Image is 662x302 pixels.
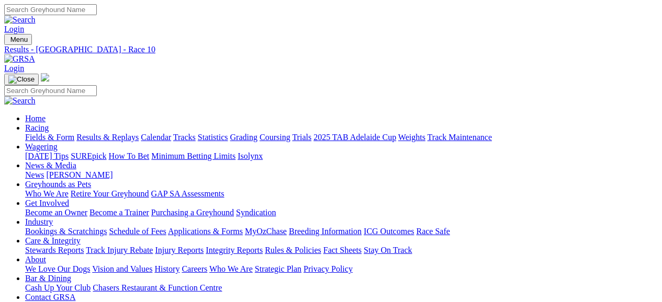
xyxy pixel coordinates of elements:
[25,133,658,142] div: Racing
[236,208,276,217] a: Syndication
[25,114,46,123] a: Home
[151,208,234,217] a: Purchasing a Greyhound
[265,246,321,254] a: Rules & Policies
[25,208,658,217] div: Get Involved
[4,74,39,85] button: Toggle navigation
[25,283,91,292] a: Cash Up Your Club
[364,227,414,236] a: ICG Outcomes
[25,199,69,207] a: Get Involved
[238,152,263,160] a: Isolynx
[230,133,257,142] a: Grading
[92,264,152,273] a: Vision and Values
[25,161,76,170] a: News & Media
[25,208,87,217] a: Become an Owner
[25,170,658,180] div: News & Media
[25,133,74,142] a: Fields & Form
[4,4,97,15] input: Search
[109,152,150,160] a: How To Bet
[155,246,204,254] a: Injury Reports
[4,45,658,54] a: Results - [GEOGRAPHIC_DATA] - Race 10
[4,96,36,106] img: Search
[71,189,149,198] a: Retire Your Greyhound
[25,246,658,255] div: Care & Integrity
[10,36,28,43] span: Menu
[25,152,69,160] a: [DATE] Tips
[25,227,107,236] a: Bookings & Scratchings
[173,133,196,142] a: Tracks
[25,180,91,189] a: Greyhounds as Pets
[168,227,243,236] a: Applications & Forms
[428,133,492,142] a: Track Maintenance
[46,170,113,179] a: [PERSON_NAME]
[25,293,75,301] a: Contact GRSA
[89,208,149,217] a: Become a Trainer
[151,152,235,160] a: Minimum Betting Limits
[25,236,81,245] a: Care & Integrity
[151,189,225,198] a: GAP SA Assessments
[304,264,353,273] a: Privacy Policy
[8,75,35,84] img: Close
[25,264,658,274] div: About
[4,15,36,25] img: Search
[289,227,362,236] a: Breeding Information
[25,142,58,151] a: Wagering
[4,54,35,64] img: GRSA
[25,189,69,198] a: Who We Are
[25,152,658,161] div: Wagering
[41,73,49,82] img: logo-grsa-white.png
[255,264,301,273] a: Strategic Plan
[25,217,53,226] a: Industry
[71,152,106,160] a: SUREpick
[25,283,658,293] div: Bar & Dining
[4,25,24,33] a: Login
[182,264,207,273] a: Careers
[25,227,658,236] div: Industry
[292,133,311,142] a: Trials
[416,227,450,236] a: Race Safe
[245,227,287,236] a: MyOzChase
[260,133,290,142] a: Coursing
[4,34,32,45] button: Toggle navigation
[25,246,84,254] a: Stewards Reports
[4,85,97,96] input: Search
[154,264,179,273] a: History
[323,246,362,254] a: Fact Sheets
[313,133,396,142] a: 2025 TAB Adelaide Cup
[4,64,24,73] a: Login
[25,170,44,179] a: News
[198,133,228,142] a: Statistics
[25,255,46,264] a: About
[93,283,222,292] a: Chasers Restaurant & Function Centre
[364,246,412,254] a: Stay On Track
[25,189,658,199] div: Greyhounds as Pets
[25,123,49,132] a: Racing
[25,264,90,273] a: We Love Our Dogs
[206,246,263,254] a: Integrity Reports
[209,264,253,273] a: Who We Are
[25,274,71,283] a: Bar & Dining
[398,133,425,142] a: Weights
[86,246,153,254] a: Track Injury Rebate
[109,227,166,236] a: Schedule of Fees
[141,133,171,142] a: Calendar
[76,133,139,142] a: Results & Replays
